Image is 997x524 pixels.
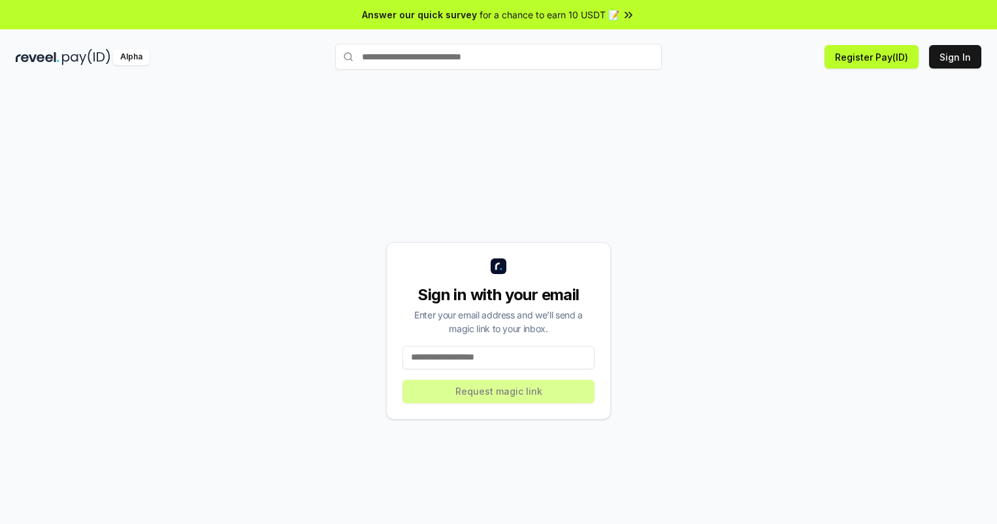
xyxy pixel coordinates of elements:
span: for a chance to earn 10 USDT 📝 [480,8,619,22]
img: reveel_dark [16,49,59,65]
div: Alpha [113,49,150,65]
span: Answer our quick survey [362,8,477,22]
img: pay_id [62,49,110,65]
button: Register Pay(ID) [825,45,919,69]
div: Sign in with your email [402,285,595,305]
button: Sign In [929,45,981,69]
div: Enter your email address and we’ll send a magic link to your inbox. [402,308,595,335]
img: logo_small [491,258,506,274]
